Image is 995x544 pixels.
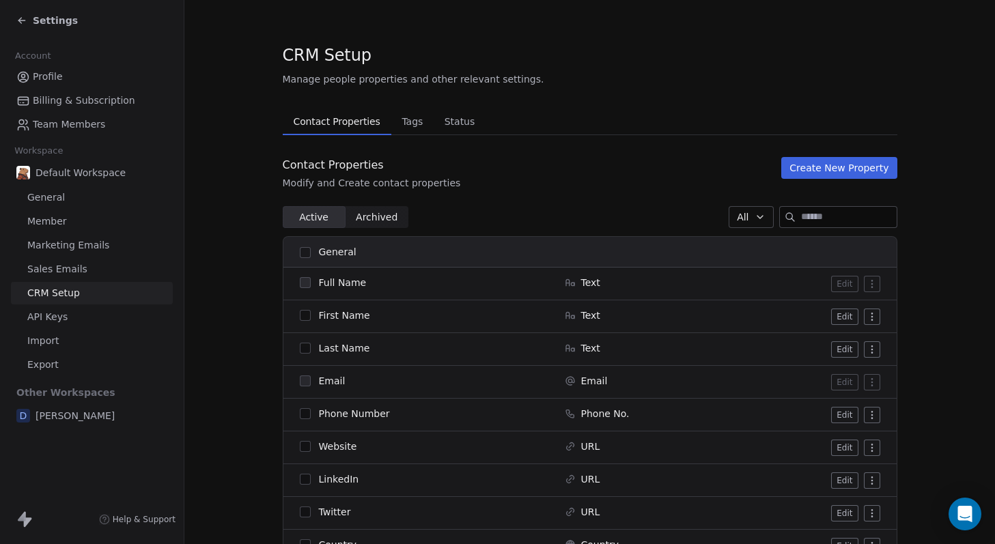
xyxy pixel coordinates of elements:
a: CRM Setup [11,282,173,304]
span: Manage people properties and other relevant settings. [283,72,544,86]
span: Twitter [319,505,351,519]
span: Email [319,374,346,388]
button: Create New Property [781,157,897,179]
a: General [11,186,173,209]
span: Full Name [319,276,367,289]
button: Edit [831,276,858,292]
span: Tags [396,112,428,131]
span: Last Name [319,341,370,355]
span: URL [581,440,600,453]
a: Profile [11,66,173,88]
span: Settings [33,14,78,27]
a: Billing & Subscription [11,89,173,112]
span: Help & Support [113,514,176,525]
span: Member [27,214,67,229]
span: URL [581,472,600,486]
span: Team Members [33,117,105,132]
span: Status [439,112,481,131]
a: Export [11,354,173,376]
span: Phone No. [581,407,630,420]
span: Email [581,374,608,388]
a: Help & Support [99,514,176,525]
button: Edit [831,341,858,358]
span: Contact Properties [288,112,386,131]
a: Team Members [11,113,173,136]
button: Edit [831,440,858,456]
span: Import [27,334,59,348]
a: API Keys [11,306,173,328]
span: All [737,210,748,225]
span: General [319,245,356,259]
span: Text [581,309,600,322]
span: URL [581,505,600,519]
div: Open Intercom Messenger [949,498,981,530]
a: Import [11,330,173,352]
span: Website [319,440,357,453]
span: Default Workspace [36,166,126,180]
span: Text [581,276,600,289]
span: CRM Setup [27,286,80,300]
span: CRM Setup [283,45,372,66]
span: Text [581,341,600,355]
div: Contact Properties [283,157,461,173]
span: Workspace [9,141,69,161]
span: [PERSON_NAME] [36,409,115,423]
span: Billing & Subscription [33,94,135,108]
span: Sales Emails [27,262,87,276]
span: Phone Number [319,407,390,420]
span: API Keys [27,310,68,324]
span: General [27,190,65,205]
img: u1872667161_A_friendly_capybara_head_in_profile_view_wearing__decba940-b060-4741-9974-4064764d5f1... [16,166,30,180]
button: Edit [831,472,858,489]
span: Account [9,46,57,66]
a: Member [11,210,173,233]
span: Profile [33,70,63,84]
span: LinkedIn [319,472,359,486]
div: Modify and Create contact properties [283,176,461,190]
a: Settings [16,14,78,27]
span: First Name [319,309,370,322]
button: Edit [831,407,858,423]
button: Edit [831,374,858,390]
span: Marketing Emails [27,238,109,253]
span: Other Workspaces [11,382,121,403]
button: Edit [831,505,858,521]
span: Archived [356,210,397,225]
span: Export [27,358,59,372]
a: Marketing Emails [11,234,173,257]
a: Sales Emails [11,258,173,281]
span: D [16,409,30,423]
button: Edit [831,309,858,325]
